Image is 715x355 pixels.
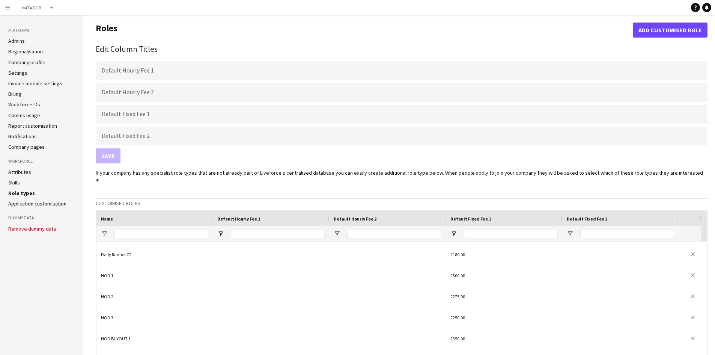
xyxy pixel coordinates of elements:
div: £300.00 [446,265,562,286]
h2: Edit Column Titles [96,43,707,55]
button: Open Filter Menu [334,230,340,237]
div: HOD BUYOUT 1 [96,328,213,349]
span: Default Fixed Fee 1 [450,216,491,222]
a: Attributes [8,169,31,175]
h3: Dummy Data [8,215,74,221]
a: Report customisation [8,122,57,129]
a: Billing [8,91,21,97]
button: Open Filter Menu [217,230,224,237]
div: £350.00 [446,328,562,349]
input: Default Hourly Fee 1 Filter Input [231,229,325,238]
a: Comms usage [8,112,40,119]
input: Default Hourly Fee 2 Filter Input [347,229,441,238]
button: Open Filter Menu [101,230,108,237]
div: HOD 1 [96,265,213,286]
div: £180.00 [446,244,562,265]
h1: Roles [96,23,633,38]
a: Regionalisation [8,48,43,55]
a: Role types [8,190,35,196]
input: Default Fixed Fee 2 Filter Input [580,229,674,238]
h3: Workforce [8,158,74,165]
div: £275.00 [446,286,562,307]
h3: Platform [8,27,74,34]
a: Application customisation [8,200,66,207]
button: MATADOR [15,0,47,15]
a: Workforce IDs [8,101,40,108]
div: Daily Runner C2 [96,244,213,265]
span: Default Hourly Fee 1 [217,216,260,222]
a: Company pages [8,144,45,150]
button: Remove dummy data [8,226,56,232]
p: If your company has any specialist role types that are not already part of Liveforce's centralise... [96,169,707,183]
input: Name Filter Input [114,229,208,238]
h3: Customised roles [96,200,707,207]
span: Default Hourly Fee 2 [334,216,376,222]
div: £250.00 [446,307,562,328]
div: HOD 2 [96,286,213,307]
a: Company profile [8,59,45,66]
a: Invoice module settings [8,80,62,87]
button: Open Filter Menu [450,230,457,237]
a: Notifications [8,133,37,140]
input: Default Fixed Fee 1 Filter Input [464,229,558,238]
button: Add customised role [633,23,707,38]
span: Default Fixed Fee 2 [567,216,607,222]
div: HOD 3 [96,307,213,328]
a: Settings [8,69,27,76]
a: Skills [8,179,20,186]
button: Open Filter Menu [567,230,574,237]
span: Name [101,216,113,222]
a: Admins [8,38,25,44]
